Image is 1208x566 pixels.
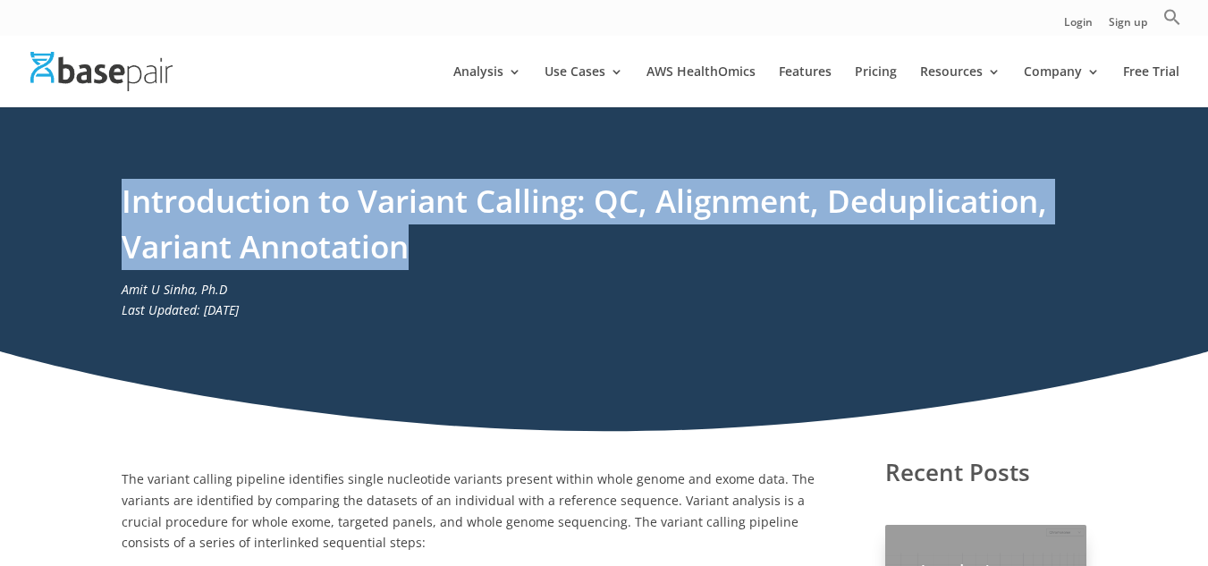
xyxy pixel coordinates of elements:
[1109,17,1147,36] a: Sign up
[1163,8,1181,36] a: Search Icon Link
[1123,65,1179,107] a: Free Trial
[122,179,1087,279] h1: Introduction to Variant Calling: QC, Alignment, Deduplication, Variant Annotation
[646,65,756,107] a: AWS HealthOmics
[779,65,832,107] a: Features
[122,470,815,551] span: The variant calling pipeline identifies single nucleotide variants present within whole genome an...
[1163,8,1181,26] svg: Search
[122,281,227,298] em: Amit U Sinha, Ph.D
[30,52,173,90] img: Basepair
[453,65,521,107] a: Analysis
[122,301,239,318] em: Last Updated: [DATE]
[865,437,1187,545] iframe: Drift Widget Chat Controller
[920,65,1001,107] a: Resources
[1024,65,1100,107] a: Company
[855,65,897,107] a: Pricing
[1064,17,1093,36] a: Login
[545,65,623,107] a: Use Cases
